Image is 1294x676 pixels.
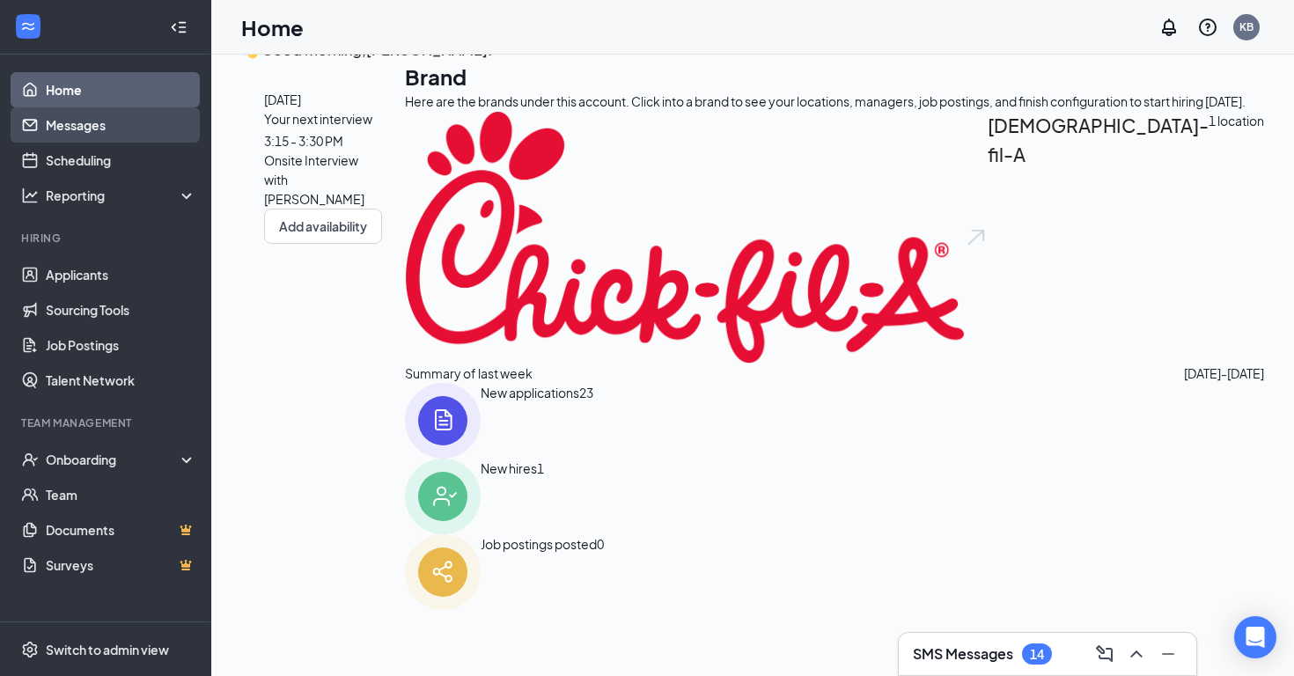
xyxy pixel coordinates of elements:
a: Applicants [46,257,196,292]
div: Job postings posted [481,534,597,610]
h1: Brand [405,62,1264,92]
svg: Notifications [1158,17,1180,38]
a: Team [46,477,196,512]
div: Reporting [46,187,197,204]
div: Hiring [21,231,193,246]
svg: ChevronUp [1126,643,1147,665]
svg: WorkstreamLogo [19,18,37,35]
h2: [DEMOGRAPHIC_DATA]-fil-A [988,111,1209,364]
div: Here are the brands under this account. Click into a brand to see your locations, managers, job p... [405,92,1264,111]
span: 1 [537,459,544,534]
h1: Home [241,12,304,42]
div: Open Intercom Messenger [1234,616,1276,658]
span: [DATE] [264,90,382,109]
svg: QuestionInfo [1197,17,1218,38]
a: Messages [46,107,196,143]
div: KB [1239,19,1254,34]
a: Scheduling [46,143,196,178]
div: Team Management [21,415,193,430]
button: Add availability [264,209,382,244]
span: 1 location [1209,111,1264,364]
a: Home [46,72,196,107]
img: Chick-fil-A [405,111,965,364]
svg: Collapse [170,18,187,36]
svg: UserCheck [21,451,39,468]
a: Job Postings [46,327,196,363]
img: icon [405,534,481,610]
div: Onboarding [46,451,181,468]
a: Sourcing Tools [46,292,196,327]
a: Talent Network [46,363,196,398]
img: icon [405,383,481,459]
span: [DATE] - [DATE] [1184,364,1264,383]
div: Switch to admin view [46,641,169,658]
span: Your next interview [264,111,372,127]
svg: Analysis [21,187,39,204]
svg: Settings [21,641,39,658]
span: 23 [579,383,593,459]
button: ComposeMessage [1091,640,1119,668]
svg: Minimize [1158,643,1179,665]
h3: SMS Messages [913,644,1013,664]
span: Onsite Interview with [PERSON_NAME] [264,152,364,207]
span: 0 [597,534,604,610]
div: New hires [481,459,537,534]
button: ChevronUp [1122,640,1151,668]
span: 3:15 - 3:30 PM [264,133,343,149]
button: Minimize [1154,640,1182,668]
div: 14 [1030,647,1044,662]
div: New applications [481,383,579,459]
img: open.6027fd2a22e1237b5b06.svg [965,111,988,364]
a: SurveysCrown [46,547,196,583]
img: icon [405,459,481,534]
span: Summary of last week [405,364,533,383]
a: DocumentsCrown [46,512,196,547]
svg: ComposeMessage [1094,643,1115,665]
